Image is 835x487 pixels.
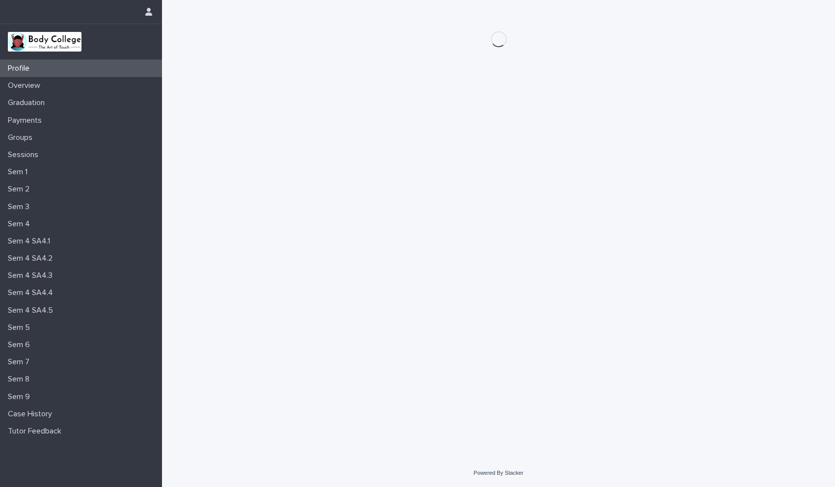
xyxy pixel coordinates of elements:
[8,32,81,52] img: xvtzy2PTuGgGH0xbwGb2
[4,409,60,419] p: Case History
[4,375,37,384] p: Sem 8
[4,288,61,298] p: Sem 4 SA4.4
[4,306,61,315] p: Sem 4 SA4.5
[4,271,60,280] p: Sem 4 SA4.3
[4,323,38,332] p: Sem 5
[4,185,37,194] p: Sem 2
[4,219,38,229] p: Sem 4
[4,81,48,90] p: Overview
[4,64,37,73] p: Profile
[4,98,53,108] p: Graduation
[4,150,46,160] p: Sessions
[4,116,50,125] p: Payments
[4,202,37,212] p: Sem 3
[4,167,35,177] p: Sem 1
[4,133,40,142] p: Groups
[4,392,38,402] p: Sem 9
[4,340,38,350] p: Sem 6
[4,427,69,436] p: Tutor Feedback
[4,254,60,263] p: Sem 4 SA4.2
[4,237,58,246] p: Sem 4 SA4.1
[4,357,37,367] p: Sem 7
[474,470,523,476] a: Powered By Stacker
